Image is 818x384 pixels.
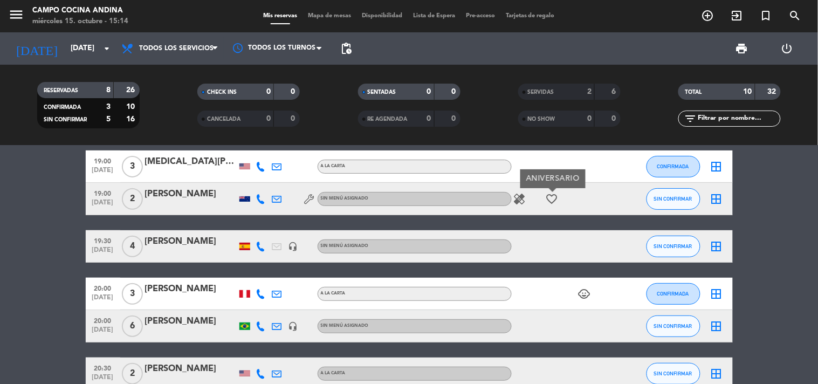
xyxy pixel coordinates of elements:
[611,115,618,122] strong: 0
[122,316,143,337] span: 6
[710,320,723,333] i: border_all
[654,243,692,249] span: SIN CONFIRMAR
[427,88,431,95] strong: 0
[647,316,700,337] button: SIN CONFIRMAR
[760,9,773,22] i: turned_in_not
[44,117,87,122] span: SIN CONFIRMAR
[122,236,143,257] span: 4
[321,291,346,296] span: A la carta
[122,156,143,177] span: 3
[368,90,396,95] span: SENTADAS
[710,287,723,300] i: border_all
[654,323,692,329] span: SIN CONFIRMAR
[8,37,65,60] i: [DATE]
[500,13,560,19] span: Tarjetas de regalo
[451,115,458,122] strong: 0
[145,187,237,201] div: [PERSON_NAME]
[90,361,116,374] span: 20:30
[44,105,81,110] span: CONFIRMADA
[207,90,237,95] span: CHECK INS
[768,88,779,95] strong: 32
[258,13,303,19] span: Mis reservas
[90,314,116,326] span: 20:00
[587,115,592,122] strong: 0
[303,13,356,19] span: Mapa de mesas
[139,45,214,52] span: Todos los servicios
[321,371,346,375] span: A la carta
[657,291,689,297] span: CONFIRMADA
[765,32,810,65] div: LOG OUT
[291,115,298,122] strong: 0
[44,88,78,93] span: RESERVADAS
[685,90,702,95] span: TOTAL
[145,235,237,249] div: [PERSON_NAME]
[520,169,586,188] div: ANIVERSARIO
[657,163,689,169] span: CONFIRMADA
[587,88,592,95] strong: 2
[710,240,723,253] i: border_all
[126,103,137,111] strong: 10
[126,115,137,123] strong: 16
[611,88,618,95] strong: 6
[789,9,802,22] i: search
[528,116,555,122] span: NO SHOW
[90,154,116,167] span: 19:00
[528,90,554,95] span: SERVIDAS
[145,362,237,376] div: [PERSON_NAME]
[8,6,24,26] button: menu
[145,155,237,169] div: [MEDICAL_DATA][PERSON_NAME]
[647,283,700,305] button: CONFIRMADA
[8,6,24,23] i: menu
[546,193,559,205] i: favorite_border
[90,326,116,339] span: [DATE]
[90,187,116,199] span: 19:00
[106,103,111,111] strong: 3
[735,42,748,55] span: print
[321,244,369,248] span: Sin menú asignado
[90,294,116,306] span: [DATE]
[654,196,692,202] span: SIN CONFIRMAR
[647,156,700,177] button: CONFIRMADA
[266,88,271,95] strong: 0
[513,193,526,205] i: healing
[654,371,692,376] span: SIN CONFIRMAR
[321,324,369,328] span: Sin menú asignado
[122,188,143,210] span: 2
[408,13,460,19] span: Lista de Espera
[90,246,116,259] span: [DATE]
[356,13,408,19] span: Disponibilidad
[460,13,500,19] span: Pre-acceso
[122,283,143,305] span: 3
[710,193,723,205] i: border_all
[32,16,128,27] div: miércoles 15. octubre - 15:14
[291,88,298,95] strong: 0
[697,113,780,125] input: Filtrar por nombre...
[32,5,128,16] div: Campo Cocina Andina
[427,115,431,122] strong: 0
[702,9,714,22] i: add_circle_outline
[368,116,408,122] span: RE AGENDADA
[288,321,298,331] i: headset_mic
[781,42,794,55] i: power_settings_new
[106,115,111,123] strong: 5
[207,116,240,122] span: CANCELADA
[451,88,458,95] strong: 0
[288,242,298,251] i: headset_mic
[710,367,723,380] i: border_all
[266,115,271,122] strong: 0
[90,282,116,294] span: 20:00
[647,236,700,257] button: SIN CONFIRMAR
[90,167,116,179] span: [DATE]
[744,88,752,95] strong: 10
[578,287,591,300] i: child_care
[731,9,744,22] i: exit_to_app
[90,199,116,211] span: [DATE]
[684,112,697,125] i: filter_list
[145,282,237,296] div: [PERSON_NAME]
[145,314,237,328] div: [PERSON_NAME]
[126,86,137,94] strong: 26
[647,188,700,210] button: SIN CONFIRMAR
[340,42,353,55] span: pending_actions
[90,234,116,246] span: 19:30
[710,160,723,173] i: border_all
